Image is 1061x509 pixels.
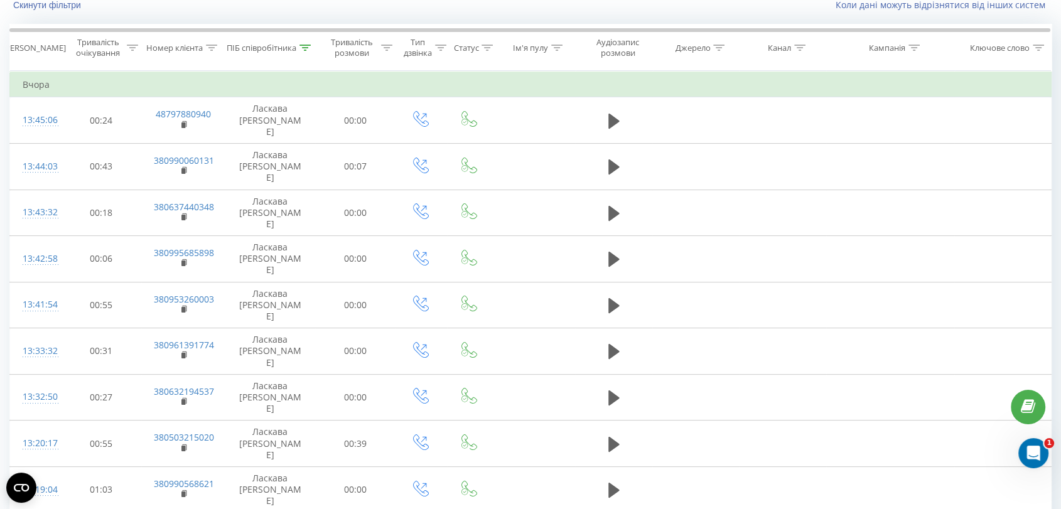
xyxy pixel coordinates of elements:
td: 00:55 [61,282,141,328]
span: 1 [1044,438,1054,448]
div: 13:19:04 [23,478,48,502]
a: 380637440348 [154,201,214,213]
a: 380503215020 [154,431,214,443]
a: 380953260003 [154,293,214,305]
div: 13:33:32 [23,339,48,363]
td: 00:24 [61,97,141,144]
td: 00:39 [315,421,396,467]
td: Ласкава [PERSON_NAME] [225,421,315,467]
a: 48797880940 [156,108,211,120]
a: 380632194537 [154,385,214,397]
div: 13:45:06 [23,108,48,132]
div: Тип дзвінка [404,37,432,58]
button: Open CMP widget [6,473,36,503]
a: 380961391774 [154,339,214,351]
div: Канал [768,43,791,53]
td: Ласкава [PERSON_NAME] [225,236,315,282]
div: ПІБ співробітника [227,43,296,53]
div: 13:32:50 [23,385,48,409]
div: Тривалість розмови [326,37,378,58]
td: 00:07 [315,143,396,190]
iframe: Intercom live chat [1018,438,1048,468]
td: Ласкава [PERSON_NAME] [225,374,315,421]
td: Ласкава [PERSON_NAME] [225,282,315,328]
td: Ласкава [PERSON_NAME] [225,143,315,190]
div: 13:42:58 [23,247,48,271]
div: 13:43:32 [23,200,48,225]
a: 380995685898 [154,247,214,259]
td: 00:00 [315,236,396,282]
div: 13:20:17 [23,431,48,456]
a: 380990060131 [154,154,214,166]
td: 00:27 [61,374,141,421]
td: 00:18 [61,190,141,236]
td: Ласкава [PERSON_NAME] [225,97,315,144]
div: Тривалість очікування [72,37,124,58]
td: Ласкава [PERSON_NAME] [225,328,315,375]
div: Аудіозапис розмови [586,37,649,58]
td: 00:00 [315,97,396,144]
td: Вчора [10,72,1052,97]
div: 13:41:54 [23,292,48,317]
td: 00:00 [315,328,396,375]
a: 380990568621 [154,478,214,490]
div: 13:44:03 [23,154,48,179]
div: Номер клієнта [146,43,203,53]
div: [PERSON_NAME] [3,43,66,53]
td: 00:55 [61,421,141,467]
div: Ім'я пулу [513,43,548,53]
div: Ключове слово [970,43,1030,53]
div: Джерело [675,43,710,53]
td: 00:00 [315,190,396,236]
div: Статус [453,43,478,53]
td: 00:00 [315,374,396,421]
td: 00:00 [315,282,396,328]
div: Кампанія [869,43,905,53]
td: 00:06 [61,236,141,282]
td: 00:43 [61,143,141,190]
td: 00:31 [61,328,141,375]
td: Ласкава [PERSON_NAME] [225,190,315,236]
